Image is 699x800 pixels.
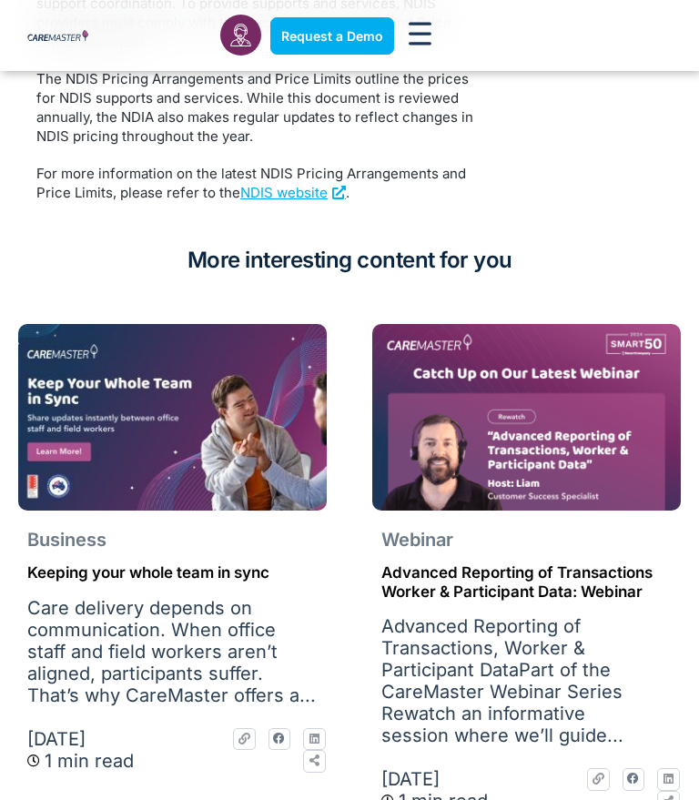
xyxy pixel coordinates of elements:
[27,29,88,43] img: CareMaster Logo
[381,529,453,551] span: Webinar
[27,529,106,551] span: Business
[27,563,318,582] h2: Keeping your whole team in sync
[36,69,484,146] p: The NDIS Pricing Arrangements and Price Limits outline the prices for NDIS supports and services....
[270,17,394,55] a: Request a Demo
[27,728,86,750] a: [DATE]
[9,248,690,274] h2: More interesting content for you
[281,28,383,44] span: Request a Demo
[403,16,438,56] div: Menu Toggle
[381,615,672,746] p: Advanced Reporting of Transactions, Worker & Participant DataPart of the CareMaster Webinar Serie...
[240,184,346,201] a: NDIS website
[18,324,327,511] img: CM Generic Facebook Post-6
[27,597,318,706] p: Care delivery depends on communication. When office staff and field workers aren’t aligned, parti...
[40,750,134,772] span: 1 min read
[36,164,484,202] p: For more information on the latest NDIS Pricing Arrangements and Price Limits, please refer to the .
[381,563,672,601] h2: Advanced Reporting of Transactions Worker & Participant Data: Webinar
[372,324,681,511] img: REWATCH Advanced Reporting of Transactions, Worker & Participant Data_Website Thumb
[381,768,440,790] a: [DATE]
